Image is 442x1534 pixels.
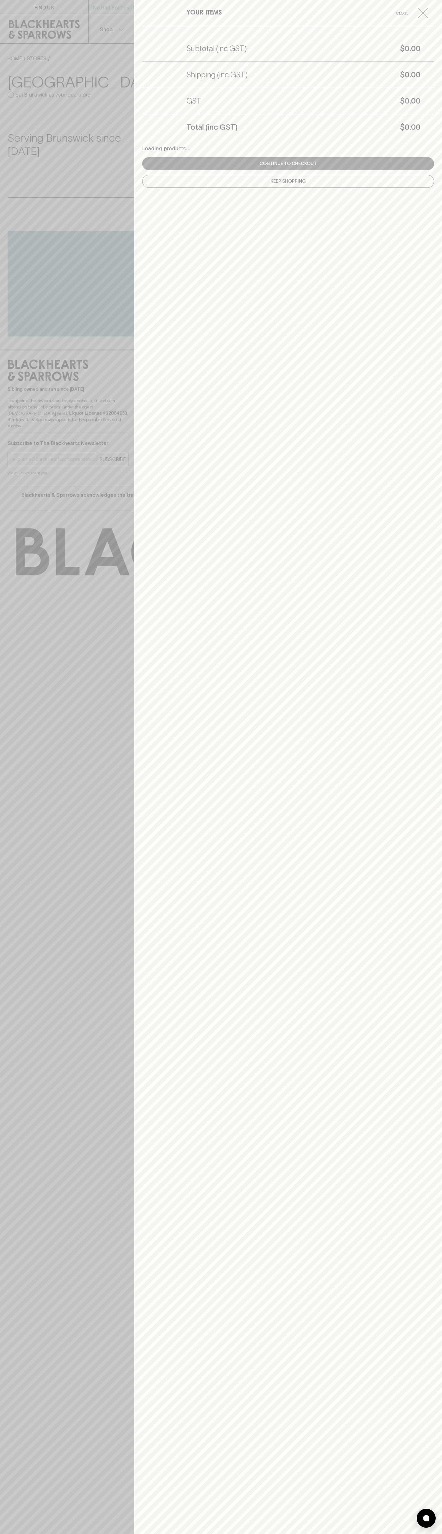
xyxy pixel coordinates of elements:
button: Close [389,8,433,18]
h5: $0.00 [201,96,421,106]
span: Close [389,10,415,16]
h6: YOUR ITEMS [186,8,222,18]
h5: Total (inc GST) [186,122,238,132]
h5: $0.00 [248,70,421,80]
h5: Subtotal (inc GST) [186,44,247,54]
h5: Shipping (inc GST) [186,70,248,80]
h5: $0.00 [238,122,421,132]
h5: GST [186,96,201,106]
h5: $0.00 [247,44,421,54]
button: Keep Shopping [142,175,434,188]
img: bubble-icon [423,1515,429,1521]
div: Loading products... [142,145,434,152]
